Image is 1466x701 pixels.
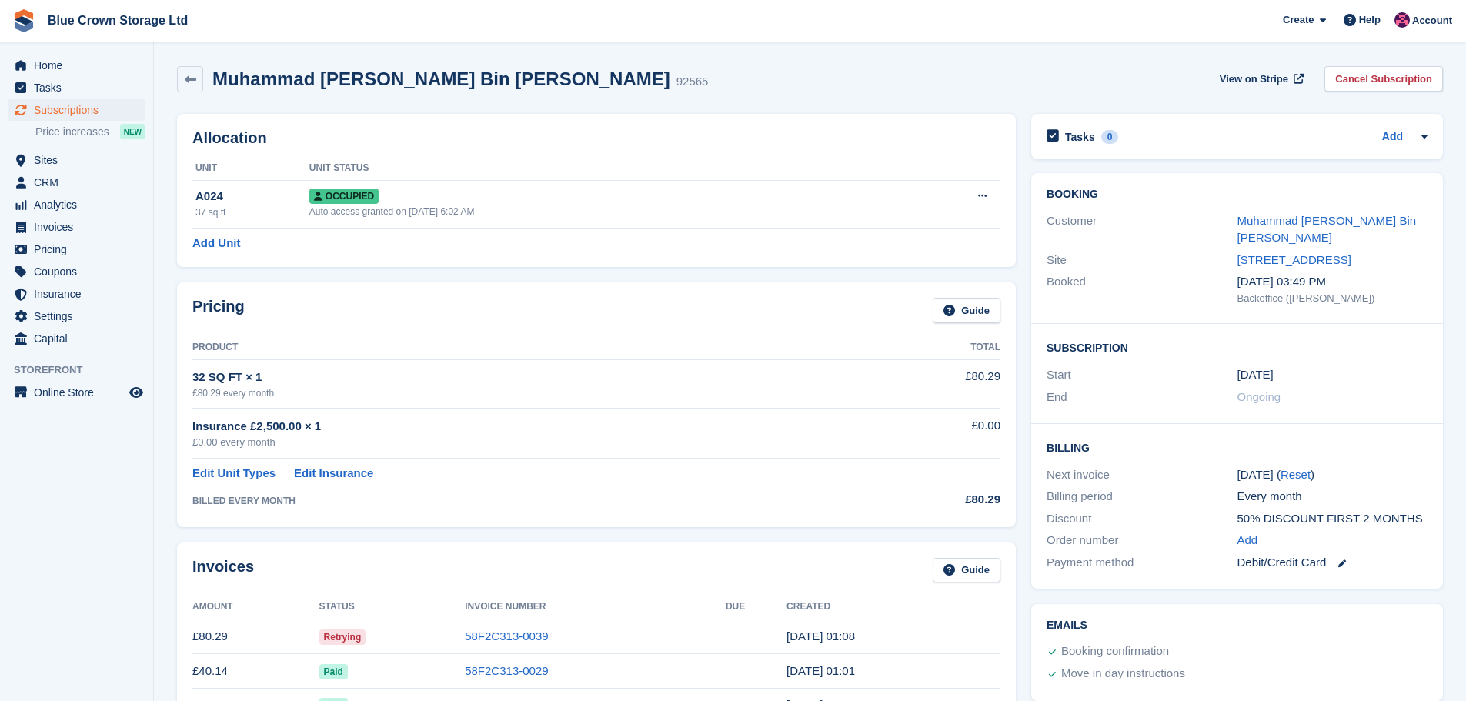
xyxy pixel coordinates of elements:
a: menu [8,239,145,260]
div: Auto access granted on [DATE] 6:02 AM [309,205,887,219]
span: Help [1359,12,1381,28]
div: Every month [1237,488,1428,506]
h2: Billing [1047,439,1428,455]
span: Coupons [34,261,126,282]
time: 2025-06-28 00:00:00 UTC [1237,366,1274,384]
a: Muhammad [PERSON_NAME] Bin [PERSON_NAME] [1237,214,1417,245]
a: menu [8,77,145,98]
span: Price increases [35,125,109,139]
div: 32 SQ FT × 1 [192,369,869,386]
a: menu [8,194,145,215]
span: Paid [319,664,348,679]
a: menu [8,99,145,121]
span: CRM [34,172,126,193]
span: Capital [34,328,126,349]
div: Billing period [1047,488,1237,506]
div: A024 [195,188,309,205]
a: Guide [933,558,1000,583]
a: menu [8,305,145,327]
span: Subscriptions [34,99,126,121]
div: Booked [1047,273,1237,305]
a: 58F2C313-0029 [465,664,548,677]
div: Order number [1047,532,1237,549]
a: [STREET_ADDRESS] [1237,253,1351,266]
div: BILLED EVERY MONTH [192,494,869,508]
a: Edit Unit Types [192,465,276,482]
div: NEW [120,124,145,139]
img: stora-icon-8386f47178a22dfd0bd8f6a31ec36ba5ce8667c1dd55bd0f319d3a0aa187defe.svg [12,9,35,32]
a: Add [1382,129,1403,146]
a: Edit Insurance [294,465,373,482]
div: Booking confirmation [1061,643,1169,661]
a: Add Unit [192,235,240,252]
a: View on Stripe [1214,66,1307,92]
a: menu [8,328,145,349]
a: 58F2C313-0039 [465,629,548,643]
h2: Emails [1047,619,1428,632]
th: Total [869,335,1000,360]
td: £80.29 [869,359,1000,408]
a: Preview store [127,383,145,402]
a: menu [8,149,145,171]
a: Add [1237,532,1258,549]
a: menu [8,216,145,238]
th: Unit [192,156,309,181]
span: Online Store [34,382,126,403]
div: [DATE] 03:49 PM [1237,273,1428,291]
span: Occupied [309,189,379,204]
h2: Pricing [192,298,245,323]
h2: Tasks [1065,130,1095,144]
th: Due [726,595,786,619]
a: Blue Crown Storage Ltd [42,8,194,33]
h2: Muhammad [PERSON_NAME] Bin [PERSON_NAME] [212,68,670,89]
span: Home [34,55,126,76]
div: End [1047,389,1237,406]
div: Move in day instructions [1061,665,1185,683]
span: View on Stripe [1220,72,1288,87]
div: [DATE] ( ) [1237,466,1428,484]
img: Joe Ashley [1394,12,1410,28]
td: £0.00 [869,409,1000,459]
span: Retrying [319,629,366,645]
a: Cancel Subscription [1324,66,1443,92]
span: Insurance [34,283,126,305]
div: 37 sq ft [195,205,309,219]
div: Payment method [1047,554,1237,572]
span: Tasks [34,77,126,98]
div: Customer [1047,212,1237,247]
span: Create [1283,12,1314,28]
div: 92565 [676,73,709,91]
div: Backoffice ([PERSON_NAME]) [1237,291,1428,306]
a: menu [8,283,145,305]
span: Invoices [34,216,126,238]
div: £80.29 [869,491,1000,509]
th: Amount [192,595,319,619]
th: Product [192,335,869,360]
a: Price increases NEW [35,123,145,140]
div: Discount [1047,510,1237,528]
td: £40.14 [192,654,319,689]
span: Analytics [34,194,126,215]
div: Next invoice [1047,466,1237,484]
th: Unit Status [309,156,887,181]
a: menu [8,55,145,76]
div: Insurance £2,500.00 × 1 [192,418,869,436]
td: £80.29 [192,619,319,654]
a: Reset [1281,468,1311,481]
th: Invoice Number [465,595,726,619]
span: Storefront [14,362,153,378]
div: £80.29 every month [192,386,869,400]
h2: Booking [1047,189,1428,201]
span: Sites [34,149,126,171]
a: Guide [933,298,1000,323]
span: Ongoing [1237,390,1281,403]
a: menu [8,172,145,193]
div: £0.00 every month [192,435,869,450]
th: Status [319,595,466,619]
span: Account [1412,13,1452,28]
span: Settings [34,305,126,327]
h2: Invoices [192,558,254,583]
a: menu [8,382,145,403]
h2: Allocation [192,129,1000,147]
a: menu [8,261,145,282]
